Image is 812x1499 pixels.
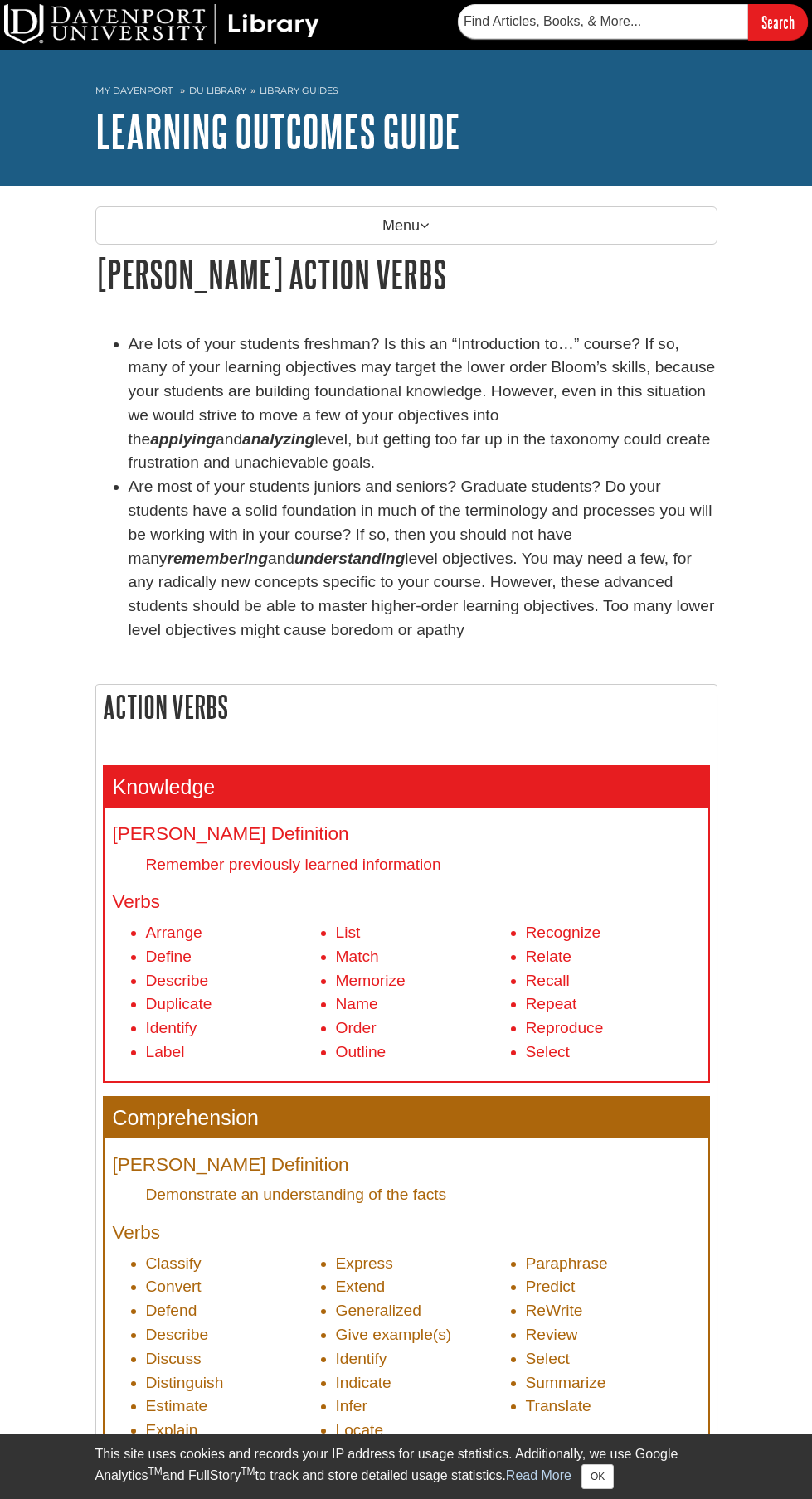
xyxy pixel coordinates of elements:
li: Identify [146,1016,320,1041]
li: Recognize [526,921,700,945]
li: Describe [146,1323,320,1347]
li: Are lots of your students freshman? Is this an “Introduction to…” course? If so, many of your lea... [129,332,717,476]
li: Generalized [336,1299,510,1323]
li: Relate [526,945,700,969]
li: Name [336,992,510,1016]
dd: Remember previously learned information [146,853,700,876]
a: My Davenport [95,84,173,98]
h2: Action Verbs [96,685,717,729]
li: Defend [146,1299,320,1323]
li: Review [526,1323,700,1347]
div: This site uses cookies and records your IP address for usage statistics. Additionally, we use Goo... [95,1444,717,1489]
li: Recall [526,969,700,993]
h4: Verbs [113,1223,700,1244]
li: ReWrite [526,1299,700,1323]
li: Identify [336,1347,510,1371]
li: Order [336,1016,510,1041]
li: Express [336,1252,510,1276]
li: Match [336,945,510,969]
li: Give example(s) [336,1323,510,1347]
input: Search [748,4,808,40]
li: Outline [336,1041,510,1065]
a: Read More [506,1468,571,1482]
li: Translate [526,1395,700,1419]
li: List [336,921,510,945]
li: Distinguish [146,1371,320,1395]
li: Convert [146,1275,320,1299]
li: Infer [336,1395,510,1419]
em: remembering [167,550,268,567]
form: Searches DU Library's articles, books, and more [458,4,808,40]
li: Classify [146,1252,320,1276]
h4: Verbs [113,892,700,913]
li: Locate [336,1419,510,1443]
h4: [PERSON_NAME] Definition [113,1155,700,1176]
li: Duplicate [146,992,320,1016]
li: Explain [146,1419,320,1443]
li: Describe [146,969,320,993]
h3: Comprehension [105,1098,708,1138]
li: Define [146,945,320,969]
h4: [PERSON_NAME] Definition [113,824,700,845]
strong: analyzing [242,430,314,448]
input: Find Articles, Books, & More... [458,4,748,39]
h1: [PERSON_NAME] Action Verbs [95,253,717,295]
li: Select [526,1041,700,1065]
strong: applying [150,430,216,448]
img: DU Library [4,4,319,44]
li: Are most of your students juniors and seniors? Graduate students? Do your students have a solid f... [129,475,717,643]
a: DU Library [189,85,246,96]
li: Summarize [526,1371,700,1395]
li: Paraphrase [526,1252,700,1276]
li: Estimate [146,1395,320,1419]
li: Extend [336,1275,510,1299]
li: Discuss [146,1347,320,1371]
li: Predict [526,1275,700,1299]
p: Menu [95,206,717,245]
nav: breadcrumb [95,80,717,106]
li: Memorize [336,969,510,993]
sup: TM [241,1466,255,1477]
em: understanding [294,550,405,567]
li: Reproduce [526,1016,700,1041]
dd: Demonstrate an understanding of the facts [146,1183,700,1206]
li: Indicate [336,1371,510,1395]
li: Arrange [146,921,320,945]
li: Label [146,1041,320,1065]
li: Repeat [526,992,700,1016]
a: Learning Outcomes Guide [95,105,460,157]
button: Close [581,1464,614,1489]
h3: Knowledge [105,767,708,808]
sup: TM [148,1466,163,1477]
a: Library Guides [260,85,338,96]
li: Select [526,1347,700,1371]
